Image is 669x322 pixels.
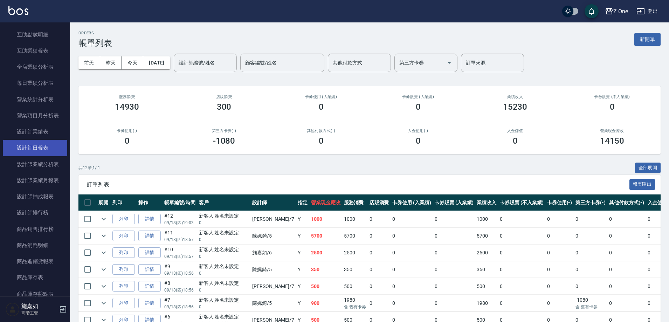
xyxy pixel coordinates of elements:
[199,212,249,220] div: 新客人 姓名未設定
[433,245,475,261] td: 0
[575,304,606,310] p: 含 舊有卡券
[309,228,342,244] td: 5700
[6,302,20,316] img: Person
[607,194,646,211] th: 其他付款方式(-)
[498,278,545,295] td: 0
[574,295,607,311] td: -1080
[498,261,545,278] td: 0
[3,253,67,269] a: 商品進銷貨報表
[296,228,309,244] td: Y
[391,245,433,261] td: 0
[112,247,135,258] button: 列印
[309,245,342,261] td: 2500
[296,295,309,311] td: Y
[3,205,67,221] a: 設計師排行榜
[433,261,475,278] td: 0
[184,129,264,133] h2: 第三方卡券(-)
[250,194,296,211] th: 設計師
[197,194,250,211] th: 客戶
[78,38,112,48] h3: 帳單列表
[342,295,368,311] td: 1980
[199,313,249,321] div: 新客人 姓名未設定
[296,261,309,278] td: Y
[634,33,661,46] button: 新開單
[498,228,545,244] td: 0
[574,278,607,295] td: 0
[572,129,652,133] h2: 營業現金應收
[138,298,161,309] a: 詳情
[8,6,28,15] img: Logo
[184,95,264,99] h2: 店販消費
[213,136,235,146] h3: -1080
[199,304,249,310] p: 0
[342,278,368,295] td: 500
[199,270,249,276] p: 0
[572,95,652,99] h2: 卡券販賣 (不入業績)
[585,4,599,18] button: save
[391,261,433,278] td: 0
[250,245,296,261] td: 施嘉如 /6
[368,278,391,295] td: 0
[138,247,161,258] a: 詳情
[78,31,112,35] h2: ORDERS
[199,280,249,287] div: 新客人 姓名未設定
[342,194,368,211] th: 服務消費
[610,102,615,112] h3: 0
[164,253,195,260] p: 09/18 (四) 18:57
[250,228,296,244] td: 陳姵錡 /5
[98,231,109,241] button: expand row
[3,221,67,237] a: 商品銷售排行榜
[78,56,100,69] button: 前天
[296,211,309,227] td: Y
[143,56,170,69] button: [DATE]
[635,163,661,173] button: 全部展開
[607,245,646,261] td: 0
[98,298,109,308] button: expand row
[199,253,249,260] p: 0
[163,278,197,295] td: #8
[433,211,475,227] td: 0
[115,102,139,112] h3: 14930
[199,237,249,243] p: 0
[368,228,391,244] td: 0
[607,278,646,295] td: 0
[281,95,361,99] h2: 卡券使用 (入業績)
[475,95,555,99] h2: 業績收入
[545,245,574,261] td: 0
[163,194,197,211] th: 帳單編號/時間
[3,124,67,140] a: 設計師業績表
[602,4,631,19] button: Z One
[250,278,296,295] td: [PERSON_NAME] /7
[296,245,309,261] td: Y
[138,214,161,225] a: 詳情
[3,156,67,172] a: 設計師業績分析表
[164,237,195,243] p: 09/18 (四) 18:57
[125,136,130,146] h3: 0
[368,261,391,278] td: 0
[217,102,232,112] h3: 300
[574,194,607,211] th: 第三方卡券(-)
[112,231,135,241] button: 列印
[607,261,646,278] td: 0
[574,245,607,261] td: 0
[600,136,625,146] h3: 14150
[87,181,629,188] span: 訂單列表
[250,211,296,227] td: [PERSON_NAME] /7
[629,181,655,187] a: 報表匯出
[199,220,249,226] p: 0
[545,295,574,311] td: 0
[416,102,421,112] h3: 0
[498,211,545,227] td: 0
[444,57,455,68] button: Open
[342,228,368,244] td: 5700
[97,194,111,211] th: 展開
[545,211,574,227] td: 0
[545,228,574,244] td: 0
[3,140,67,156] a: 設計師日報表
[3,75,67,91] a: 每日業績分析表
[433,295,475,311] td: 0
[98,281,109,292] button: expand row
[368,295,391,311] td: 0
[475,295,498,311] td: 1980
[199,246,249,253] div: 新客人 姓名未設定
